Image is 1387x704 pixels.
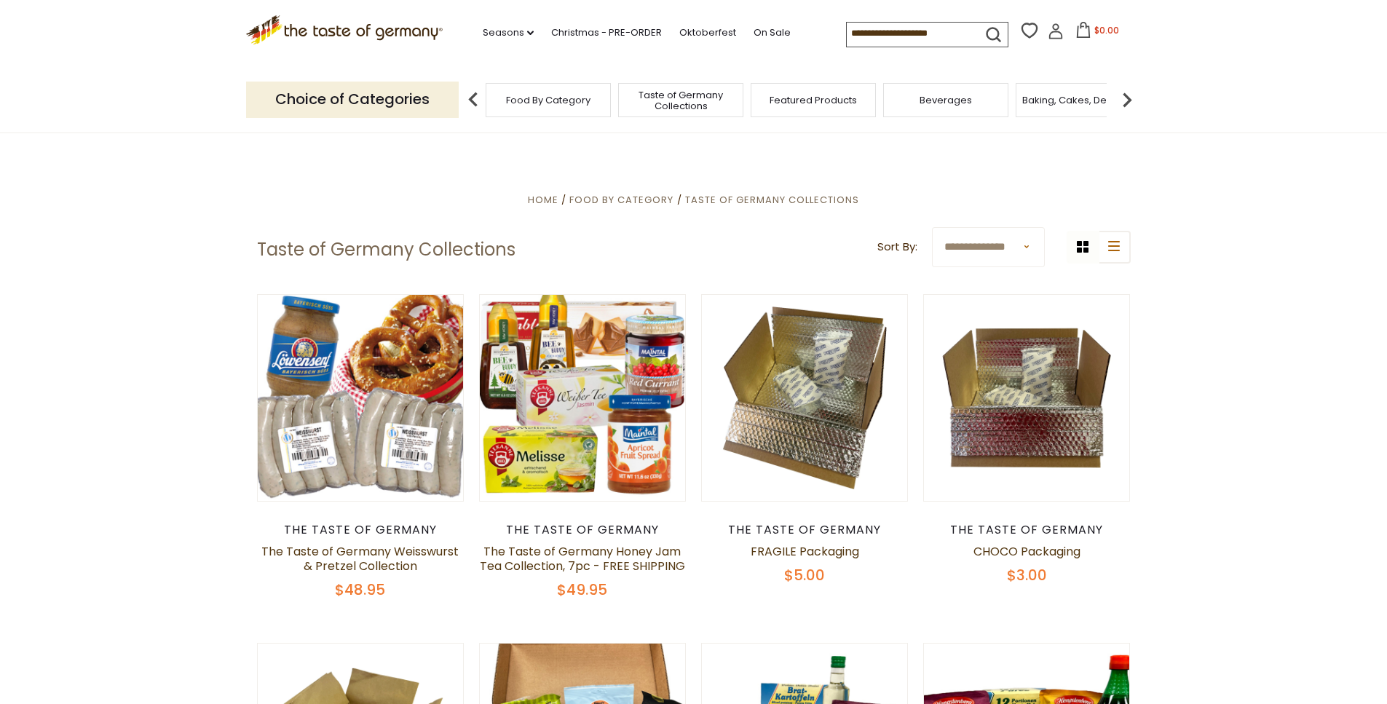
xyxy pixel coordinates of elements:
span: $3.00 [1007,565,1047,585]
a: Oktoberfest [679,25,736,41]
a: Baking, Cakes, Desserts [1022,95,1135,106]
a: Beverages [920,95,972,106]
a: Home [528,193,558,207]
img: CHOCO Packaging [924,295,1130,501]
a: Featured Products [770,95,857,106]
button: $0.00 [1067,22,1129,44]
a: Seasons [483,25,534,41]
a: Taste of Germany Collections [623,90,739,111]
h1: Taste of Germany Collections [257,239,515,261]
p: Choice of Categories [246,82,459,117]
a: Christmas - PRE-ORDER [551,25,662,41]
img: next arrow [1113,85,1142,114]
span: $5.00 [784,565,825,585]
a: The Taste of Germany Honey Jam Tea Collection, 7pc - FREE SHIPPING [480,543,685,574]
img: previous arrow [459,85,488,114]
a: CHOCO Packaging [973,543,1080,560]
a: The Taste of Germany Weisswurst & Pretzel Collection [261,543,459,574]
a: On Sale [754,25,791,41]
img: The Taste of Germany Weisswurst & Pretzel Collection [258,295,464,501]
label: Sort By: [877,238,917,256]
span: $0.00 [1094,24,1119,36]
div: The Taste of Germany [923,523,1131,537]
img: The Taste of Germany Honey Jam Tea Collection, 7pc - FREE SHIPPING [480,295,686,501]
a: Food By Category [506,95,590,106]
a: Taste of Germany Collections [685,193,859,207]
img: FRAGILE Packaging [702,295,908,501]
a: FRAGILE Packaging [751,543,859,560]
a: Food By Category [569,193,673,207]
div: The Taste of Germany [701,523,909,537]
span: $49.95 [557,580,607,600]
span: $48.95 [335,580,385,600]
div: The Taste of Germany [257,523,465,537]
div: The Taste of Germany [479,523,687,537]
